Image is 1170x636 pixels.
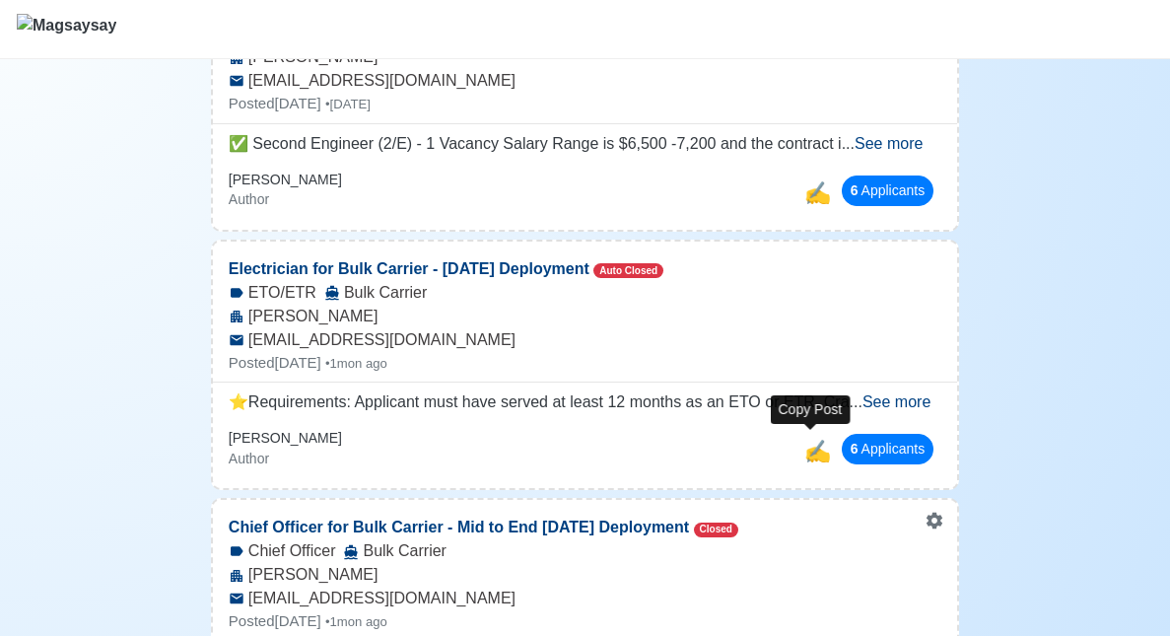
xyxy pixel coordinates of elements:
[694,523,738,537] span: Closed
[842,176,934,206] button: 6 Applicants
[855,135,923,152] span: See more
[248,281,316,305] span: ETO/ETR
[229,191,269,207] small: Author
[248,539,336,563] span: Chief Officer
[213,563,957,587] div: [PERSON_NAME]
[17,14,116,49] img: Magsaysay
[229,451,269,466] small: Author
[213,93,957,115] div: Posted [DATE]
[229,393,850,410] span: ⭐️Requirements: Applicant must have served at least 12 months as an ETO or ETR. Cra
[771,395,851,424] div: Copy Post
[842,434,934,464] button: 6 Applicants
[213,352,957,375] div: Posted [DATE]
[324,281,427,305] div: Bulk Carrier
[213,610,957,633] div: Posted [DATE]
[343,539,446,563] div: Bulk Carrier
[593,263,663,278] span: Auto Closed
[325,97,371,111] small: • [DATE]
[804,439,831,463] span: copy
[213,587,957,610] div: [EMAIL_ADDRESS][DOMAIN_NAME]
[229,135,842,152] span: ✅ Second Engineer (2/E) - 1 Vacancy Salary Range is $6,500 -7,200 and the contract i
[799,430,834,472] button: copy
[325,356,387,371] small: • 1mon ago
[325,614,387,629] small: • 1mon ago
[850,393,931,410] span: ...
[16,1,117,58] button: Magsaysay
[229,430,342,447] h6: [PERSON_NAME]
[213,242,679,281] p: Electrician for Bulk Carrier - [DATE] Deployment
[213,328,957,352] div: [EMAIL_ADDRESS][DOMAIN_NAME]
[862,393,930,410] span: See more
[851,182,859,198] span: 6
[851,441,859,457] span: 6
[799,172,834,214] button: copy
[213,500,754,539] p: Chief Officer for Bulk Carrier - Mid to End [DATE] Deployment
[842,135,924,152] span: ...
[213,69,957,93] div: [EMAIL_ADDRESS][DOMAIN_NAME]
[229,172,342,188] h6: [PERSON_NAME]
[213,305,957,328] div: [PERSON_NAME]
[804,180,831,205] span: copy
